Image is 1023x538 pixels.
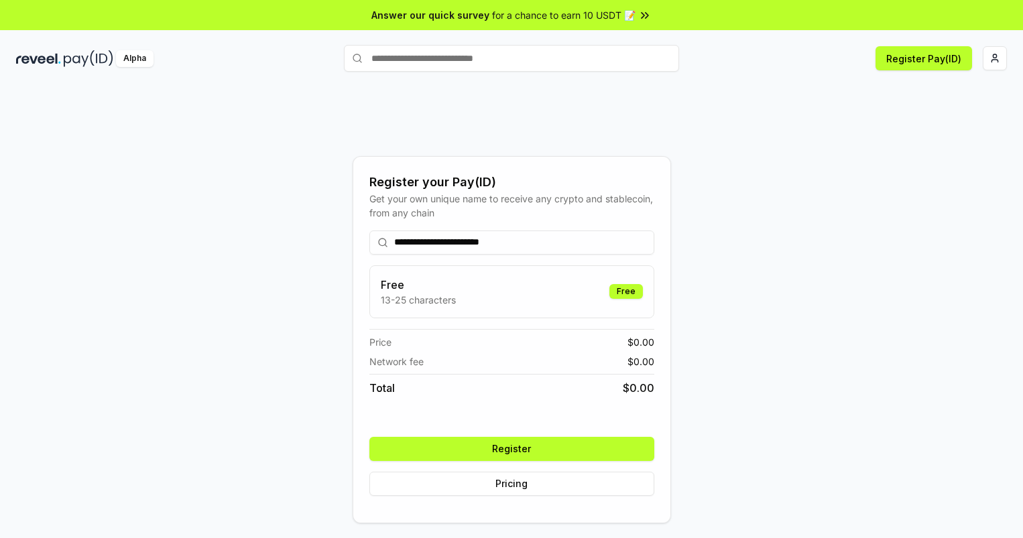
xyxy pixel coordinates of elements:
[876,46,972,70] button: Register Pay(ID)
[116,50,154,67] div: Alpha
[627,335,654,349] span: $ 0.00
[369,173,654,192] div: Register your Pay(ID)
[369,380,395,396] span: Total
[369,472,654,496] button: Pricing
[371,8,489,22] span: Answer our quick survey
[369,335,392,349] span: Price
[627,354,654,368] span: $ 0.00
[381,277,456,293] h3: Free
[64,50,113,67] img: pay_id
[369,354,424,368] span: Network fee
[369,192,654,220] div: Get your own unique name to receive any crypto and stablecoin, from any chain
[369,437,654,461] button: Register
[609,284,643,299] div: Free
[623,380,654,396] span: $ 0.00
[16,50,61,67] img: reveel_dark
[381,293,456,307] p: 13-25 characters
[492,8,636,22] span: for a chance to earn 10 USDT 📝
